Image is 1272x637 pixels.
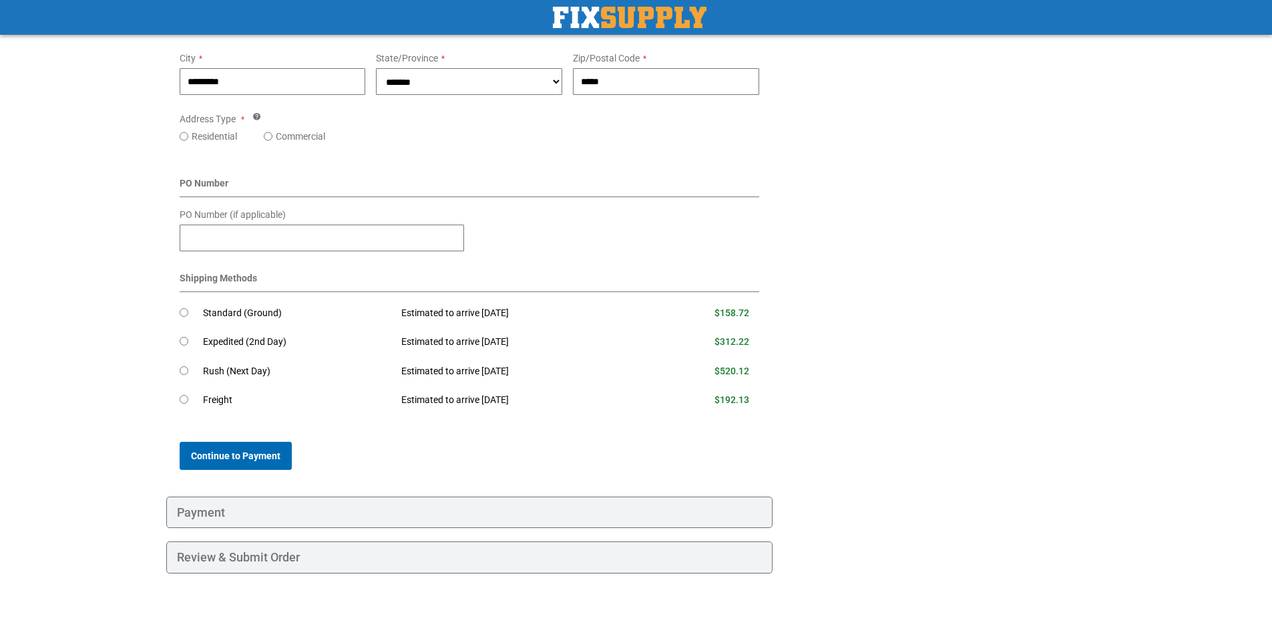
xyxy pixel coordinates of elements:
label: Residential [192,130,237,143]
a: store logo [553,7,706,28]
div: Review & Submit Order [166,541,773,574]
td: Estimated to arrive [DATE] [391,357,649,386]
span: $520.12 [714,366,749,376]
td: Rush (Next Day) [203,357,392,386]
span: $192.13 [714,394,749,405]
td: Estimated to arrive [DATE] [391,328,649,357]
span: Zip/Postal Code [573,53,640,63]
span: PO Number (if applicable) [180,209,286,220]
span: Address Type [180,114,236,124]
span: $158.72 [714,307,749,318]
div: PO Number [180,176,760,197]
button: Continue to Payment [180,442,292,470]
td: Estimated to arrive [DATE] [391,299,649,328]
span: Continue to Payment [191,451,280,461]
td: Freight [203,386,392,415]
span: State/Province [376,53,438,63]
span: $312.22 [714,336,749,347]
label: Commercial [276,130,325,143]
span: City [180,53,196,63]
div: Payment [166,497,773,529]
td: Standard (Ground) [203,299,392,328]
div: Shipping Methods [180,271,760,292]
td: Estimated to arrive [DATE] [391,386,649,415]
img: Fix Industrial Supply [553,7,706,28]
td: Expedited (2nd Day) [203,328,392,357]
